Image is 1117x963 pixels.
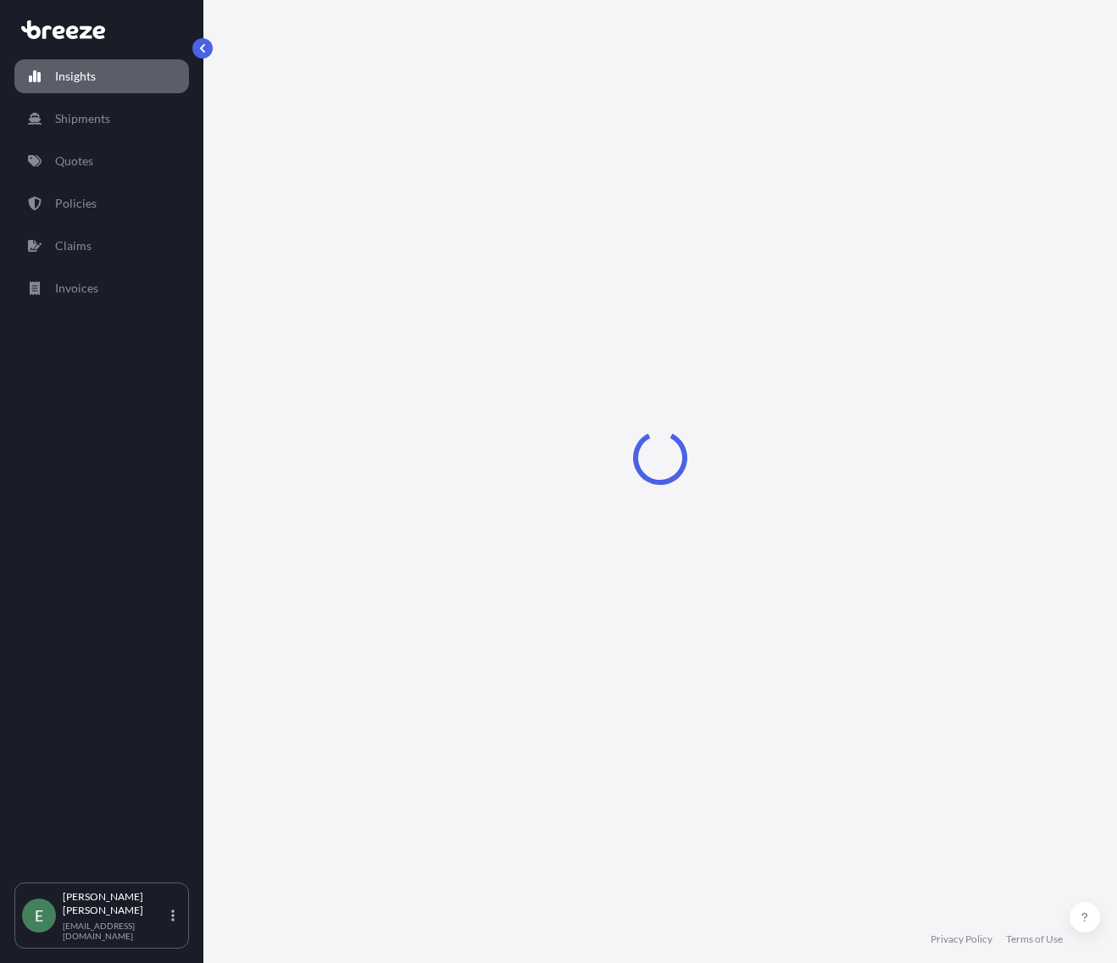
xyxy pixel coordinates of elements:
p: Quotes [55,153,93,170]
a: Terms of Use [1006,932,1063,946]
a: Claims [14,229,189,263]
span: E [35,907,43,924]
p: Policies [55,195,97,212]
p: Shipments [55,110,110,127]
a: Invoices [14,271,189,305]
a: Shipments [14,102,189,136]
a: Privacy Policy [931,932,992,946]
a: Insights [14,59,189,93]
a: Policies [14,186,189,220]
p: Insights [55,68,96,85]
p: [PERSON_NAME] [PERSON_NAME] [63,890,168,917]
p: [EMAIL_ADDRESS][DOMAIN_NAME] [63,921,168,941]
p: Invoices [55,280,98,297]
a: Quotes [14,144,189,178]
p: Claims [55,237,92,254]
